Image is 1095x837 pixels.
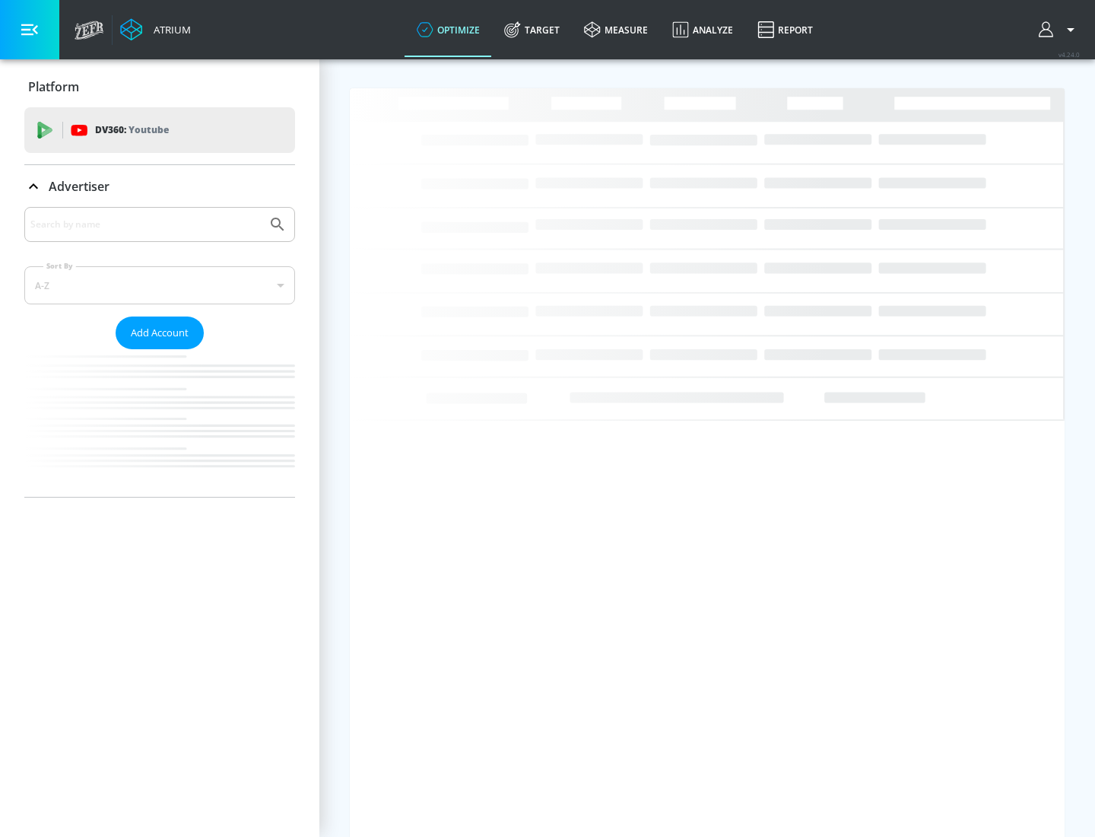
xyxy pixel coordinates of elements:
[572,2,660,57] a: measure
[24,107,295,153] div: DV360: Youtube
[660,2,745,57] a: Analyze
[24,165,295,208] div: Advertiser
[148,23,191,37] div: Atrium
[43,261,76,271] label: Sort By
[120,18,191,41] a: Atrium
[30,215,261,234] input: Search by name
[745,2,825,57] a: Report
[116,317,204,349] button: Add Account
[49,178,109,195] p: Advertiser
[24,349,295,497] nav: list of Advertiser
[1058,50,1080,59] span: v 4.24.0
[24,65,295,108] div: Platform
[95,122,169,138] p: DV360:
[28,78,79,95] p: Platform
[129,122,169,138] p: Youtube
[492,2,572,57] a: Target
[131,324,189,342] span: Add Account
[24,266,295,304] div: A-Z
[405,2,492,57] a: optimize
[24,207,295,497] div: Advertiser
